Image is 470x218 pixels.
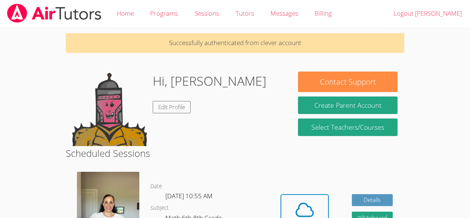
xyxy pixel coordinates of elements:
a: Select Teachers/Courses [298,119,397,136]
img: default.png [72,72,147,146]
img: airtutors_banner-c4298cdbf04f3fff15de1276eac7730deb9818008684d7c2e4769d2f7ddbe033.png [6,4,102,23]
span: Messages [270,9,298,18]
dt: Subject [150,203,169,213]
span: [DATE] 10:55 AM [165,192,213,200]
p: Successfully authenticated from clever account [66,33,404,53]
button: Create Parent Account [298,97,397,114]
a: Edit Profile [153,101,191,113]
dt: Date [150,182,162,191]
h1: Hi, [PERSON_NAME] [153,72,266,91]
a: Details [352,194,393,206]
h2: Scheduled Sessions [66,146,404,160]
button: Contact Support [298,72,397,92]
